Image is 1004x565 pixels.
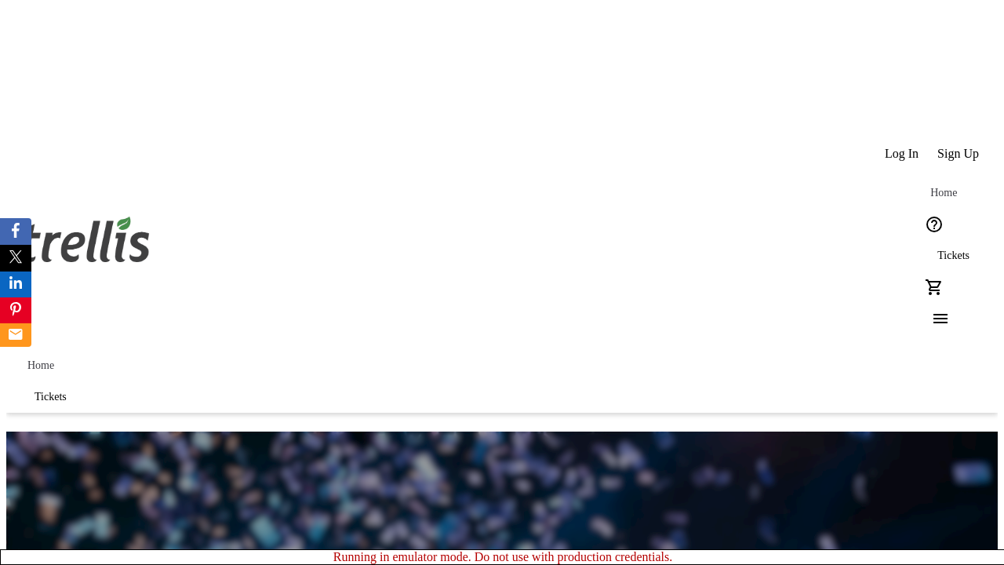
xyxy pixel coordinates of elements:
a: Tickets [919,240,988,272]
span: Home [27,359,54,372]
button: Log In [875,138,928,169]
a: Home [919,177,969,209]
span: Home [930,187,957,199]
img: Orient E2E Organization 4YRlMv9Mzq's Logo [16,199,155,278]
a: Home [16,350,66,381]
a: Tickets [16,381,85,413]
span: Tickets [937,250,969,262]
button: Menu [919,303,950,334]
button: Sign Up [928,138,988,169]
button: Cart [919,272,950,303]
span: Log In [885,147,919,161]
span: Tickets [35,391,67,403]
button: Help [919,209,950,240]
span: Sign Up [937,147,979,161]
